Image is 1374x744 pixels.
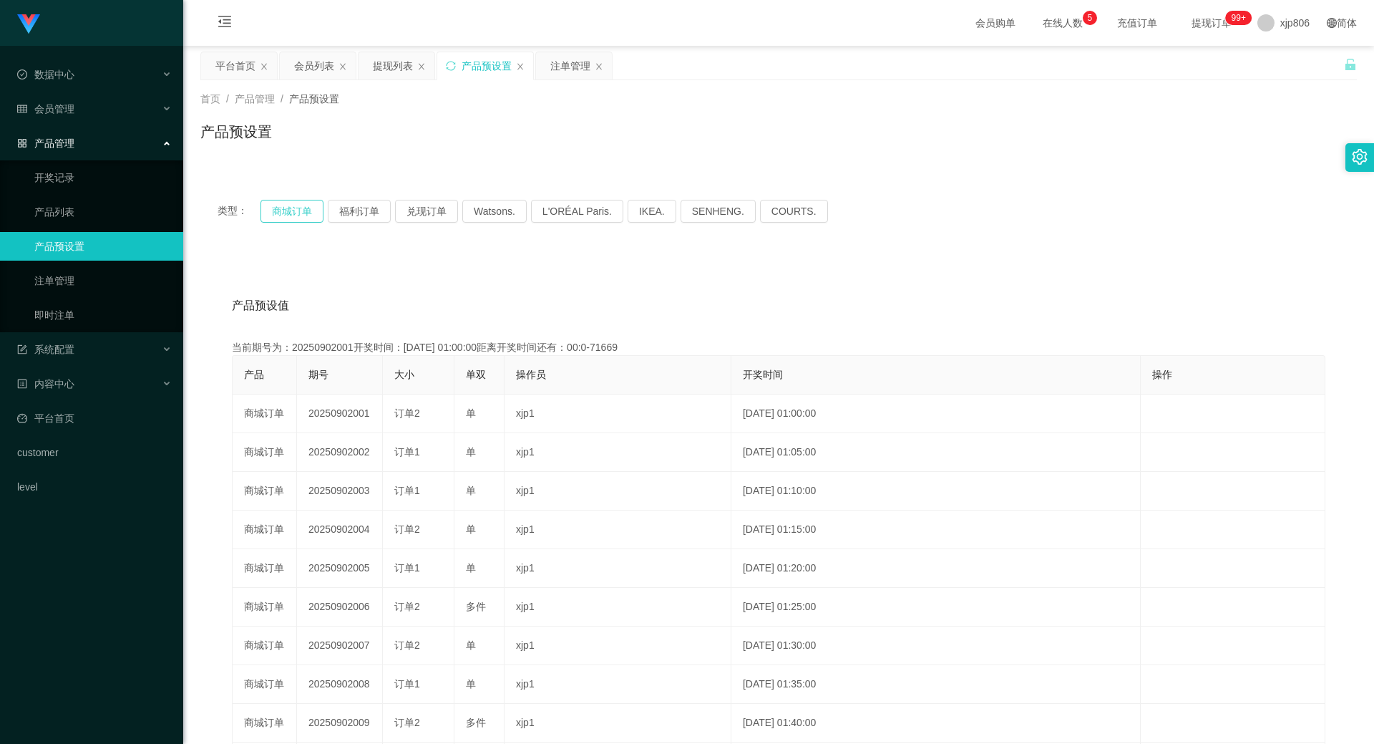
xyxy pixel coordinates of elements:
[394,717,420,728] span: 订单2
[235,93,275,105] span: 产品管理
[294,52,334,79] div: 会员列表
[505,549,731,588] td: xjp1
[505,627,731,665] td: xjp1
[731,627,1141,665] td: [DATE] 01:30:00
[328,200,391,223] button: 福利订单
[17,404,172,433] a: 图标: dashboard平台首页
[681,200,756,223] button: SENHENG.
[297,704,383,743] td: 20250902009
[731,665,1141,704] td: [DATE] 01:35:00
[297,588,383,627] td: 20250902006
[731,472,1141,511] td: [DATE] 01:10:00
[394,407,420,419] span: 订单2
[200,121,272,142] h1: 产品预设置
[505,511,731,549] td: xjp1
[743,369,783,380] span: 开奖时间
[1083,11,1097,25] sup: 5
[466,485,476,496] span: 单
[297,395,383,433] td: 20250902001
[17,473,172,501] a: level
[1036,18,1090,28] span: 在线人数
[233,472,297,511] td: 商城订单
[394,446,420,458] span: 订单1
[17,137,74,149] span: 产品管理
[516,369,546,380] span: 操作员
[595,62,603,71] i: 图标: close
[505,704,731,743] td: xjp1
[731,395,1141,433] td: [DATE] 01:00:00
[218,200,260,223] span: 类型：
[297,433,383,472] td: 20250902002
[34,232,172,261] a: 产品预设置
[17,104,27,114] i: 图标: table
[233,549,297,588] td: 商城订单
[466,446,476,458] span: 单
[297,549,383,588] td: 20250902005
[1352,149,1368,165] i: 图标: setting
[1152,369,1172,380] span: 操作
[226,93,229,105] span: /
[233,433,297,472] td: 商城订单
[308,369,328,380] span: 期号
[233,511,297,549] td: 商城订单
[395,200,458,223] button: 兑现订单
[1087,11,1092,25] p: 5
[462,52,512,79] div: 产品预设置
[505,665,731,704] td: xjp1
[466,407,476,419] span: 单
[17,344,74,355] span: 系统配置
[17,103,74,115] span: 会员管理
[232,340,1325,355] div: 当前期号为：20250902001开奖时间：[DATE] 01:00:00距离开奖时间还有：00:0-71669
[17,379,27,389] i: 图标: profile
[17,438,172,467] a: customer
[1110,18,1164,28] span: 充值订单
[466,717,486,728] span: 多件
[1327,18,1337,28] i: 图标: global
[394,639,420,651] span: 订单2
[466,523,476,535] span: 单
[446,61,456,71] i: 图标: sync
[466,639,476,651] span: 单
[233,395,297,433] td: 商城订单
[297,472,383,511] td: 20250902003
[1184,18,1239,28] span: 提现订单
[394,678,420,690] span: 订单1
[297,665,383,704] td: 20250902008
[17,344,27,354] i: 图标: form
[34,163,172,192] a: 开奖记录
[505,472,731,511] td: xjp1
[281,93,283,105] span: /
[17,378,74,390] span: 内容中心
[628,200,676,223] button: IKEA.
[760,200,828,223] button: COURTS.
[394,523,420,535] span: 订单2
[1226,11,1252,25] sup: 258
[731,511,1141,549] td: [DATE] 01:15:00
[200,1,249,47] i: 图标: menu-fold
[260,200,323,223] button: 商城订单
[17,14,40,34] img: logo.9652507e.png
[34,301,172,329] a: 即时注单
[466,369,486,380] span: 单双
[373,52,413,79] div: 提现列表
[731,588,1141,627] td: [DATE] 01:25:00
[200,93,220,105] span: 首页
[233,588,297,627] td: 商城订单
[466,601,486,612] span: 多件
[466,562,476,574] span: 单
[731,433,1141,472] td: [DATE] 01:05:00
[516,62,525,71] i: 图标: close
[505,395,731,433] td: xjp1
[34,266,172,295] a: 注单管理
[17,69,27,79] i: 图标: check-circle-o
[244,369,264,380] span: 产品
[550,52,590,79] div: 注单管理
[17,69,74,80] span: 数据中心
[289,93,339,105] span: 产品预设置
[531,200,623,223] button: L'ORÉAL Paris.
[233,665,297,704] td: 商城订单
[505,433,731,472] td: xjp1
[505,588,731,627] td: xjp1
[731,549,1141,588] td: [DATE] 01:20:00
[297,511,383,549] td: 20250902004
